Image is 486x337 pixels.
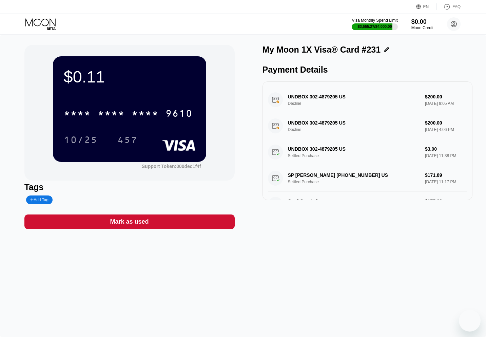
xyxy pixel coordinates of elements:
[64,67,195,86] div: $0.11
[30,198,48,202] div: Add Tag
[416,3,437,10] div: EN
[352,18,397,30] div: Visa Monthly Spend Limit$3,555.27/$4,000.00
[411,18,433,30] div: $0.00Moon Credit
[411,25,433,30] div: Moon Credit
[423,4,429,9] div: EN
[24,182,235,192] div: Tags
[117,135,138,146] div: 457
[26,195,53,204] div: Add Tag
[452,4,461,9] div: FAQ
[166,109,193,120] div: 9610
[459,310,481,332] iframe: Кнопка запуска окна обмена сообщениями
[352,18,397,23] div: Visa Monthly Spend Limit
[437,3,461,10] div: FAQ
[411,18,433,25] div: $0.00
[263,45,381,55] div: My Moon 1X Visa® Card #231
[142,164,201,169] div: Support Token: 000dec1f4f
[110,218,149,226] div: Mark as used
[64,135,98,146] div: 10/25
[24,214,235,229] div: Mark as used
[142,164,201,169] div: Support Token:000dec1f4f
[358,24,392,29] div: $3,555.27 / $4,000.00
[112,131,143,148] div: 457
[59,131,103,148] div: 10/25
[263,65,473,75] div: Payment Details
